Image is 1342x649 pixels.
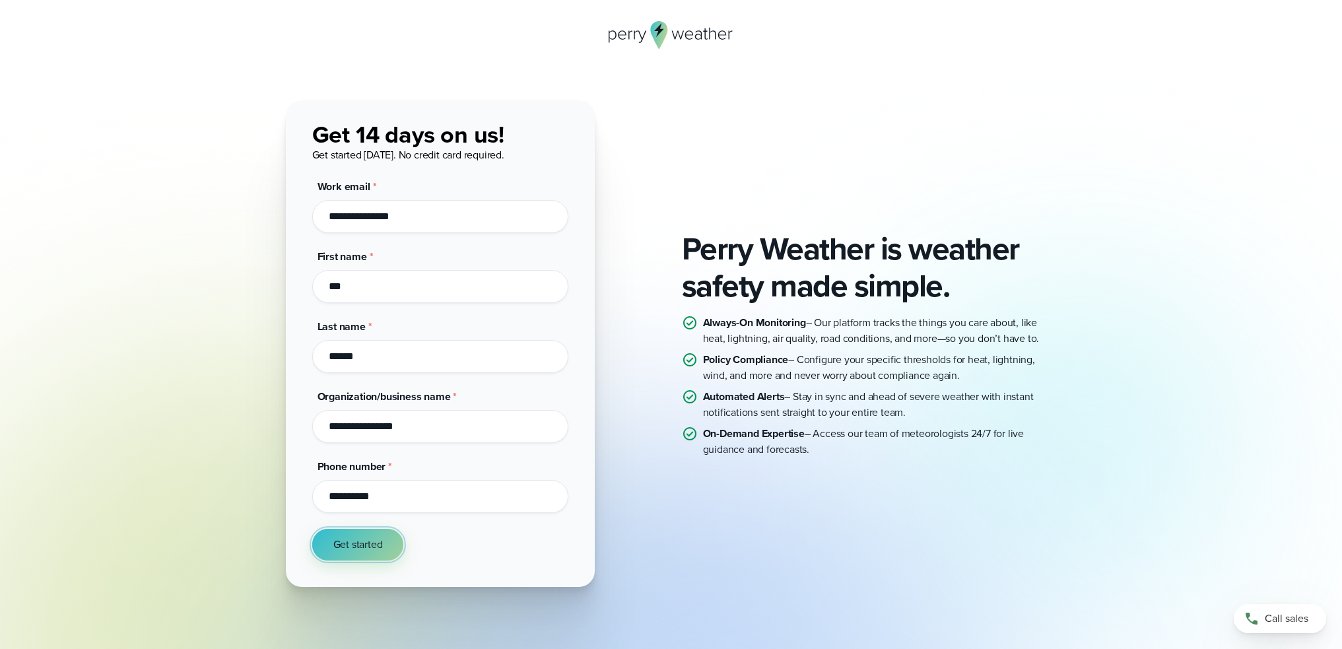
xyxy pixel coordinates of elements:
[1234,604,1326,633] a: Call sales
[703,352,789,367] strong: Policy Compliance
[312,529,404,561] button: Get started
[703,426,1057,458] p: – Access our team of meteorologists 24/7 for live guidance and forecasts.
[333,537,383,553] span: Get started
[703,389,785,404] strong: Automated Alerts
[318,179,370,194] span: Work email
[703,389,1057,421] p: – Stay in sync and ahead of severe weather with instant notifications sent straight to your entir...
[312,147,504,162] span: Get started [DATE]. No credit card required.
[682,230,1057,304] h2: Perry Weather is weather safety made simple.
[318,389,451,404] span: Organization/business name
[703,352,1057,384] p: – Configure your specific thresholds for heat, lightning, wind, and more and never worry about co...
[312,117,504,152] span: Get 14 days on us!
[318,319,366,334] span: Last name
[318,249,367,264] span: First name
[318,459,386,474] span: Phone number
[703,315,806,330] strong: Always-On Monitoring
[1265,611,1308,627] span: Call sales
[703,315,1057,347] p: – Our platform tracks the things you care about, like heat, lightning, air quality, road conditio...
[703,426,805,441] strong: On-Demand Expertise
